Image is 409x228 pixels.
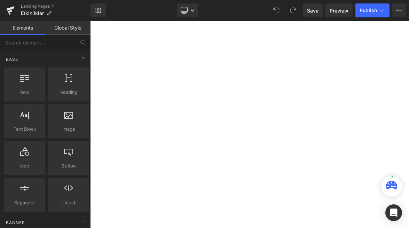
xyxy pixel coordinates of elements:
[50,199,87,206] span: Liquid
[50,162,87,170] span: Button
[355,3,390,17] button: Publish
[6,199,43,206] span: Separator
[6,89,43,96] span: Row
[21,10,44,16] span: Etkinlikler
[330,7,348,14] span: Preview
[91,3,106,17] a: New Library
[385,204,402,221] div: Open Intercom Messenger
[5,56,19,63] span: Base
[392,3,406,17] button: More
[6,125,43,133] span: Text Block
[6,162,43,170] span: Icon
[50,89,87,96] span: Heading
[286,3,300,17] button: Redo
[269,3,283,17] button: Undo
[45,21,91,35] a: Global Style
[50,125,87,133] span: Image
[307,7,318,14] span: Save
[21,3,91,9] a: Landing Pages
[5,219,26,226] span: Banner
[325,3,353,17] a: Preview
[360,8,377,13] span: Publish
